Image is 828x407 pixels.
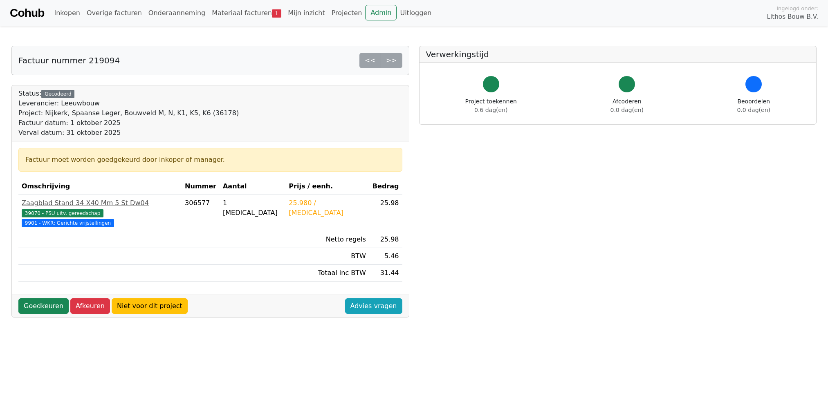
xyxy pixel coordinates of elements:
span: 1 [272,9,281,18]
a: Goedkeuren [18,298,69,314]
td: Totaal inc BTW [285,265,369,282]
span: Lithos Bouw B.V. [767,12,818,22]
td: 306577 [182,195,220,231]
a: Niet voor dit project [112,298,188,314]
th: Bedrag [369,178,402,195]
a: Onderaanneming [145,5,209,21]
div: Project toekennen [465,97,517,114]
h5: Verwerkingstijd [426,49,810,59]
div: Zaagblad Stand 34 X40 Mm 5 St Dw04 [22,198,178,208]
td: Netto regels [285,231,369,248]
div: Gecodeerd [41,90,74,98]
a: Zaagblad Stand 34 X40 Mm 5 St Dw0439070 - PSU uitv. gereedschap 9901 - WKR: Gerichte vrijstellingen [22,198,178,228]
span: 39070 - PSU uitv. gereedschap [22,209,103,217]
a: Admin [365,5,397,20]
a: Afkeuren [70,298,110,314]
a: Materiaal facturen1 [209,5,285,21]
td: BTW [285,248,369,265]
a: Overige facturen [83,5,145,21]
td: 31.44 [369,265,402,282]
span: Ingelogd onder: [776,4,818,12]
div: 25.980 / [MEDICAL_DATA] [289,198,366,218]
h5: Factuur nummer 219094 [18,56,120,65]
a: Uitloggen [397,5,435,21]
a: Projecten [328,5,366,21]
div: Beoordelen [737,97,770,114]
td: 5.46 [369,248,402,265]
th: Aantal [220,178,285,195]
span: 0.0 dag(en) [737,107,770,113]
span: 9901 - WKR: Gerichte vrijstellingen [22,219,114,227]
td: 25.98 [369,195,402,231]
div: Factuur datum: 1 oktober 2025 [18,118,239,128]
th: Omschrijving [18,178,182,195]
a: Advies vragen [345,298,402,314]
th: Prijs / eenh. [285,178,369,195]
a: Cohub [10,3,44,23]
th: Nummer [182,178,220,195]
div: Project: Nijkerk, Spaanse Leger, Bouwveld M, N, K1, K5, K6 (36178) [18,108,239,118]
div: Afcoderen [610,97,644,114]
div: 1 [MEDICAL_DATA] [223,198,282,218]
span: 0.0 dag(en) [610,107,644,113]
div: Status: [18,89,239,138]
td: 25.98 [369,231,402,248]
div: Leverancier: Leeuwbouw [18,98,239,108]
a: Mijn inzicht [285,5,328,21]
span: 0.6 dag(en) [474,107,507,113]
div: Verval datum: 31 oktober 2025 [18,128,239,138]
a: Inkopen [51,5,83,21]
div: Factuur moet worden goedgekeurd door inkoper of manager. [25,155,395,165]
